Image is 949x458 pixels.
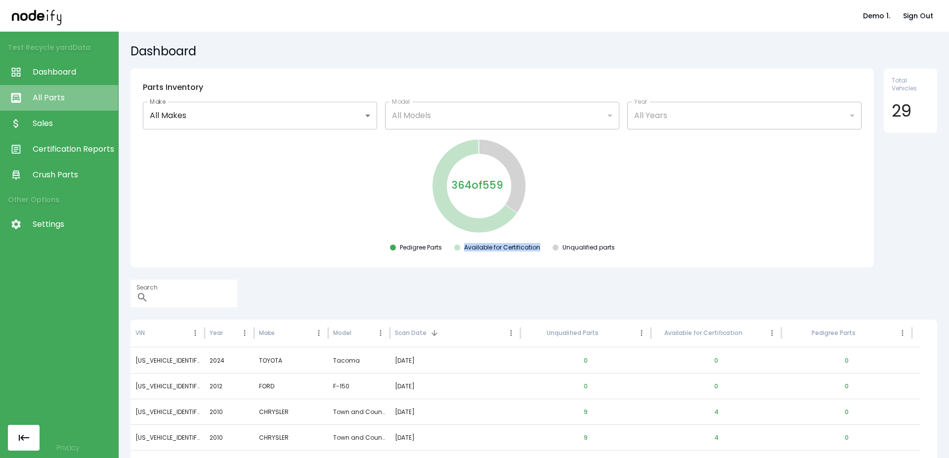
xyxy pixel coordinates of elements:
div: All Years [627,102,862,129]
div: VIN [135,329,145,337]
span: All Parts [33,92,113,104]
button: 9 [576,400,596,424]
button: Sort [857,326,870,340]
button: Sort [743,326,757,340]
div: Tacoma [328,347,390,373]
h6: Parts Inventory [143,81,862,94]
div: Available for Certification [464,244,540,251]
button: 0 [706,349,726,373]
div: Available for Certification [664,329,742,337]
button: 0 [576,375,596,398]
div: Town and Country [328,424,390,450]
div: 3TMLB5JN3RM076286 [130,347,205,373]
div: 2010 [205,399,254,424]
button: 4 [706,426,727,450]
button: 0 [576,349,596,373]
button: Year column menu [238,326,252,340]
button: 0 [706,375,726,398]
span: Crush Parts [33,169,113,181]
h5: Dashboard [130,43,937,59]
img: nodeify [12,6,61,25]
button: Sort [276,326,290,340]
button: Available for Certification column menu [765,326,779,340]
button: Sort [146,326,160,340]
p: 364 of 559 [451,177,503,193]
div: Make [259,329,275,337]
div: [DATE] [395,399,516,424]
div: Town and Country [328,399,390,424]
div: [DATE] [395,425,516,450]
span: Total Vehicles [892,77,929,92]
a: Privacy [56,443,79,453]
button: Demo 1. [859,7,894,25]
div: [DATE] [395,374,516,399]
label: Model [392,97,410,106]
button: Make column menu [312,326,326,340]
div: All Makes [143,102,377,129]
button: Sort [600,326,613,340]
div: CHRYSLER [254,399,328,424]
span: Settings [33,218,113,230]
div: Pedigree Parts [812,329,856,337]
button: Sort [428,326,441,340]
div: 2012 [205,373,254,399]
div: CHRYSLER [254,424,328,450]
button: Sort [352,326,366,340]
div: FORD [254,373,328,399]
button: VIN column menu [188,326,202,340]
span: Dashboard [33,66,113,78]
button: Sign Out [899,7,937,25]
div: 2010 [205,424,254,450]
button: Model column menu [374,326,388,340]
div: TOYOTA [254,347,328,373]
label: Year [634,97,647,106]
div: [DATE] [395,348,516,373]
div: 2A4RR2D16AR386663 [130,399,205,424]
button: 9 [576,426,596,450]
div: F-150 [328,373,390,399]
div: Pedigree Parts [400,244,442,251]
div: Unqualified parts [562,244,615,251]
label: Search [136,283,157,291]
div: Scan Date [395,329,427,337]
span: Sales [33,118,113,129]
div: 1FTFW1EF5CFB77270 [130,373,205,399]
button: Sort [224,326,238,340]
div: Model [333,329,351,337]
div: Unqualified Parts [547,329,599,337]
button: Scan Date column menu [504,326,518,340]
button: Pedigree Parts column menu [896,326,909,340]
button: Unqualified Parts column menu [635,326,648,340]
div: Year [210,329,223,337]
div: All Models [385,102,619,129]
div: 2024 [205,347,254,373]
label: Make [150,97,166,106]
button: 4 [706,400,727,424]
span: Certification Reports [33,143,113,155]
h4: 29 [892,100,929,121]
div: 2A4RR2D16AR386663 [130,424,205,450]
